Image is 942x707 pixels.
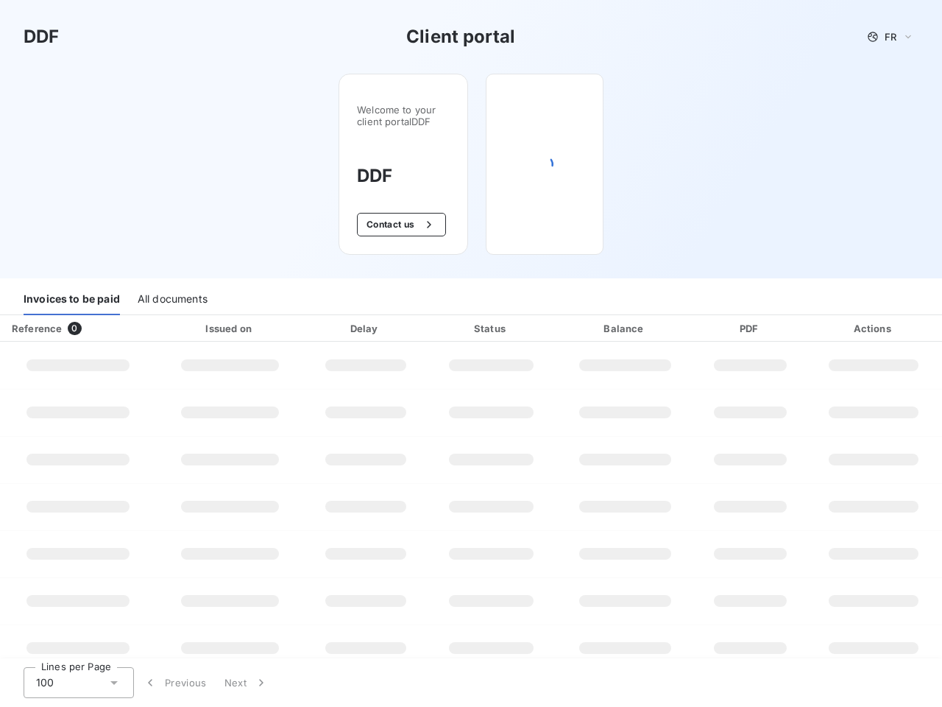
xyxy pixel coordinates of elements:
span: 100 [36,675,54,690]
div: Delay [307,321,424,336]
button: Previous [134,667,216,698]
div: Actions [808,321,939,336]
div: All documents [138,284,208,315]
h3: Client portal [406,24,515,50]
div: Status [430,321,552,336]
h3: DDF [357,163,450,189]
div: Balance [559,321,693,336]
div: PDF [698,321,802,336]
span: 0 [68,322,81,335]
div: Reference [12,323,62,334]
span: Welcome to your client portal DDF [357,104,450,127]
div: Invoices to be paid [24,284,120,315]
button: Next [216,667,277,698]
h3: DDF [24,24,59,50]
div: Issued on [159,321,301,336]
span: FR [885,31,896,43]
button: Contact us [357,213,446,236]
